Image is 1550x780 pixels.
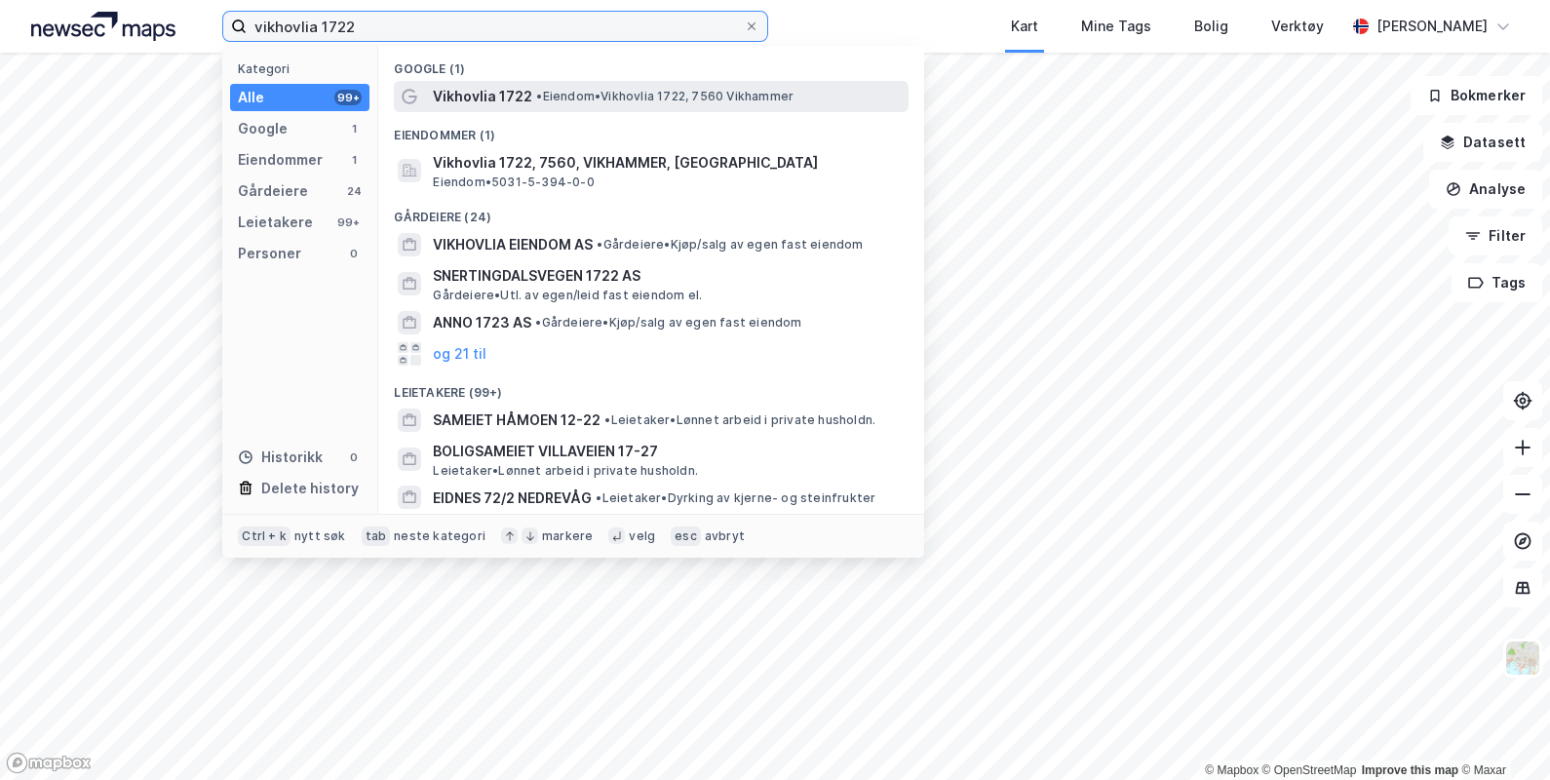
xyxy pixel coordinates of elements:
div: Eiendommer [238,148,323,172]
span: Gårdeiere • Kjøp/salg av egen fast eiendom [597,237,863,253]
div: Historikk [238,446,323,469]
span: VIKHOVLIA EIENDOM AS [433,233,593,256]
div: 1 [346,121,362,136]
button: Bokmerker [1411,76,1542,115]
button: Filter [1449,216,1542,255]
div: [PERSON_NAME] [1376,15,1488,38]
div: Kategori [238,61,369,76]
div: Gårdeiere [238,179,308,203]
span: • [596,490,601,505]
span: Eiendom • 5031-5-394-0-0 [433,175,594,190]
div: Leietakere [238,211,313,234]
div: avbryt [705,528,745,544]
div: velg [629,528,655,544]
img: logo.a4113a55bc3d86da70a041830d287a7e.svg [31,12,175,41]
div: Kart [1011,15,1038,38]
div: Google [238,117,288,140]
div: 0 [346,246,362,261]
div: Alle [238,86,264,109]
button: Analyse [1429,170,1542,209]
span: • [535,315,541,330]
span: • [536,89,542,103]
div: Mine Tags [1081,15,1151,38]
div: tab [362,526,391,546]
span: Gårdeiere • Utl. av egen/leid fast eiendom el. [433,288,702,303]
div: 99+ [334,214,362,230]
button: Datasett [1423,123,1542,162]
div: Eiendommer (1) [378,112,924,147]
iframe: Chat Widget [1453,686,1550,780]
a: Mapbox homepage [6,752,92,774]
div: 1 [346,152,362,168]
div: Gårdeiere (24) [378,194,924,229]
span: ANNO 1723 AS [433,311,531,334]
span: Vikhovlia 1722, 7560, VIKHAMMER, [GEOGRAPHIC_DATA] [433,151,901,175]
div: nytt søk [294,528,346,544]
div: Verktøy [1271,15,1324,38]
div: Delete history [261,477,359,500]
input: Søk på adresse, matrikkel, gårdeiere, leietakere eller personer [247,12,744,41]
span: BOLIGSAMEIET VILLAVEIEN 17-27 [433,440,901,463]
img: Z [1504,640,1541,677]
div: 99+ [334,90,362,105]
div: Personer [238,242,301,265]
div: Bolig [1194,15,1228,38]
span: Leietaker • Dyrking av kjerne- og steinfrukter [596,490,875,506]
div: esc [671,526,701,546]
a: OpenStreetMap [1262,763,1357,777]
div: Google (1) [378,46,924,81]
button: Tags [1452,263,1542,302]
div: Ctrl + k [238,526,291,546]
span: Gårdeiere • Kjøp/salg av egen fast eiendom [535,315,801,331]
div: Leietakere (99+) [378,370,924,405]
span: • [604,412,610,427]
span: EIDNES 72/2 NEDREVÅG [433,487,592,510]
a: Improve this map [1362,763,1458,777]
div: markere [542,528,593,544]
span: Leietaker • Lønnet arbeid i private husholdn. [433,463,698,479]
span: Eiendom • Vikhovlia 1722, 7560 Vikhammer [536,89,794,104]
span: SNERTINGDALSVEGEN 1722 AS [433,264,901,288]
span: Leietaker • Lønnet arbeid i private husholdn. [604,412,875,428]
button: og 21 til [433,342,486,366]
div: 0 [346,449,362,465]
a: Mapbox [1205,763,1259,777]
div: 24 [346,183,362,199]
span: • [597,237,602,252]
div: neste kategori [394,528,485,544]
span: Vikhovlia 1722 [433,85,532,108]
span: SAMEIET HÅMOEN 12-22 [433,409,601,432]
